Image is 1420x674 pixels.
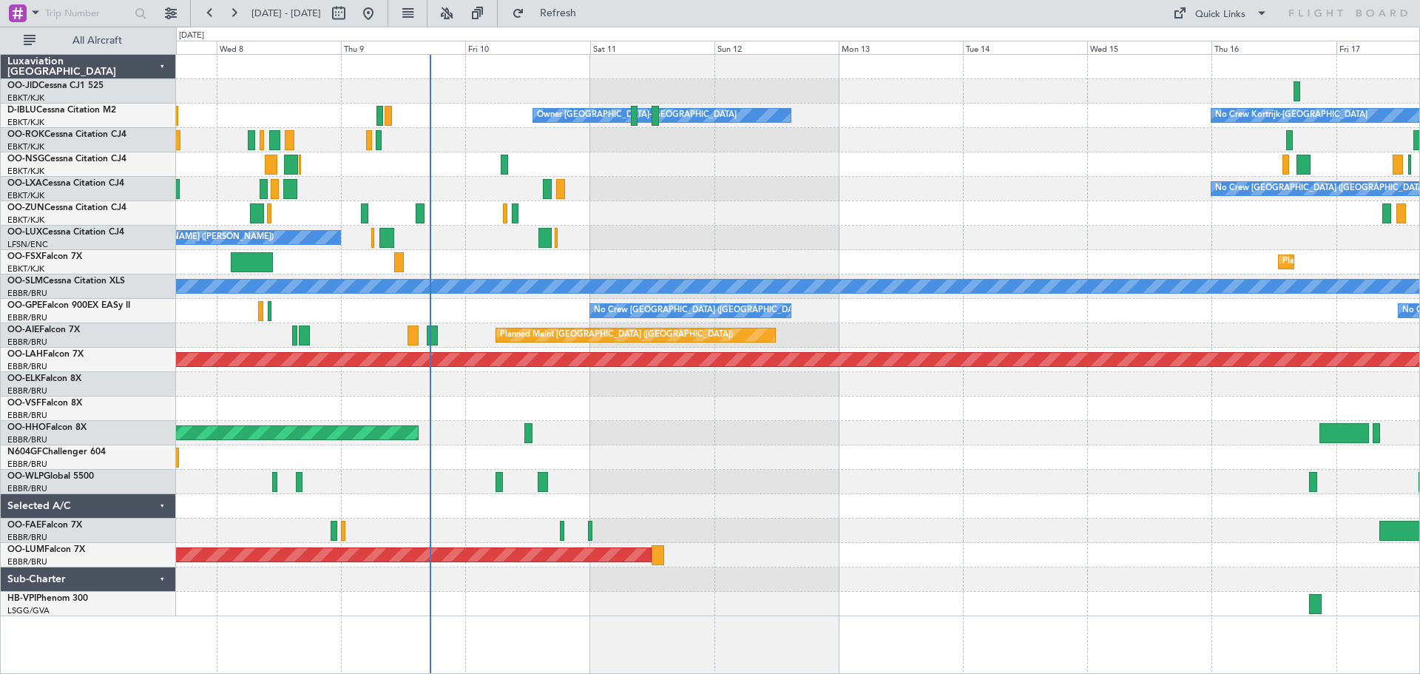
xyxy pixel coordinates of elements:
[7,410,47,421] a: EBBR/BRU
[7,483,47,494] a: EBBR/BRU
[16,29,160,53] button: All Aircraft
[7,141,44,152] a: EBKT/KJK
[7,130,44,139] span: OO-ROK
[1211,41,1336,54] div: Thu 16
[963,41,1087,54] div: Tue 14
[7,277,43,286] span: OO-SLM
[7,179,124,188] a: OO-LXACessna Citation CJ4
[1215,104,1367,127] div: No Crew Kortrijk-[GEOGRAPHIC_DATA]
[7,92,44,104] a: EBKT/KJK
[7,350,84,359] a: OO-LAHFalcon 7X
[7,312,47,323] a: EBBR/BRU
[465,41,589,54] div: Fri 10
[7,374,81,383] a: OO-ELKFalcon 8X
[7,81,38,90] span: OO-JID
[714,41,839,54] div: Sun 12
[7,228,124,237] a: OO-LUXCessna Citation CJ4
[7,179,42,188] span: OO-LXA
[7,374,41,383] span: OO-ELK
[179,30,204,42] div: [DATE]
[7,277,125,286] a: OO-SLMCessna Citation XLS
[7,350,43,359] span: OO-LAH
[7,155,126,164] a: OO-NSGCessna Citation CJ4
[7,521,41,530] span: OO-FAE
[527,8,589,18] span: Refresh
[7,190,44,201] a: EBKT/KJK
[7,423,46,432] span: OO-HHO
[7,326,80,334] a: OO-AIEFalcon 7X
[7,399,41,408] span: OO-VSF
[7,215,44,226] a: EBKT/KJK
[7,399,82,408] a: OO-VSFFalcon 8X
[7,521,82,530] a: OO-FAEFalcon 7X
[7,106,36,115] span: D-IBLU
[7,239,48,250] a: LFSN/ENC
[7,472,44,481] span: OO-WLP
[7,434,47,445] a: EBBR/BRU
[7,594,88,603] a: HB-VPIPhenom 300
[341,41,465,54] div: Thu 9
[7,361,47,372] a: EBBR/BRU
[7,228,42,237] span: OO-LUX
[590,41,714,54] div: Sat 11
[500,324,733,346] div: Planned Maint [GEOGRAPHIC_DATA] ([GEOGRAPHIC_DATA])
[7,288,47,299] a: EBBR/BRU
[7,166,44,177] a: EBKT/KJK
[7,556,47,567] a: EBBR/BRU
[96,226,274,249] div: No Crew [PERSON_NAME] ([PERSON_NAME])
[1166,1,1275,25] button: Quick Links
[7,337,47,348] a: EBBR/BRU
[7,605,50,616] a: LSGG/GVA
[505,1,594,25] button: Refresh
[1195,7,1245,22] div: Quick Links
[7,252,41,261] span: OO-FSX
[7,155,44,164] span: OO-NSG
[7,472,94,481] a: OO-WLPGlobal 5500
[7,203,126,212] a: OO-ZUNCessna Citation CJ4
[45,2,130,24] input: Trip Number
[7,301,42,310] span: OO-GPE
[7,130,126,139] a: OO-ROKCessna Citation CJ4
[7,448,42,456] span: N604GF
[7,252,82,261] a: OO-FSXFalcon 7X
[537,104,737,127] div: Owner [GEOGRAPHIC_DATA]-[GEOGRAPHIC_DATA]
[7,545,44,554] span: OO-LUM
[7,532,47,543] a: EBBR/BRU
[7,594,36,603] span: HB-VPI
[7,385,47,397] a: EBBR/BRU
[38,36,156,46] span: All Aircraft
[7,301,130,310] a: OO-GPEFalcon 900EX EASy II
[7,448,106,456] a: N604GFChallenger 604
[251,7,321,20] span: [DATE] - [DATE]
[7,117,44,128] a: EBKT/KJK
[7,545,85,554] a: OO-LUMFalcon 7X
[7,81,104,90] a: OO-JIDCessna CJ1 525
[7,326,39,334] span: OO-AIE
[7,459,47,470] a: EBBR/BRU
[1087,41,1211,54] div: Wed 15
[7,263,44,274] a: EBKT/KJK
[839,41,963,54] div: Mon 13
[217,41,341,54] div: Wed 8
[7,106,116,115] a: D-IBLUCessna Citation M2
[7,423,87,432] a: OO-HHOFalcon 8X
[7,203,44,212] span: OO-ZUN
[594,300,842,322] div: No Crew [GEOGRAPHIC_DATA] ([GEOGRAPHIC_DATA] National)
